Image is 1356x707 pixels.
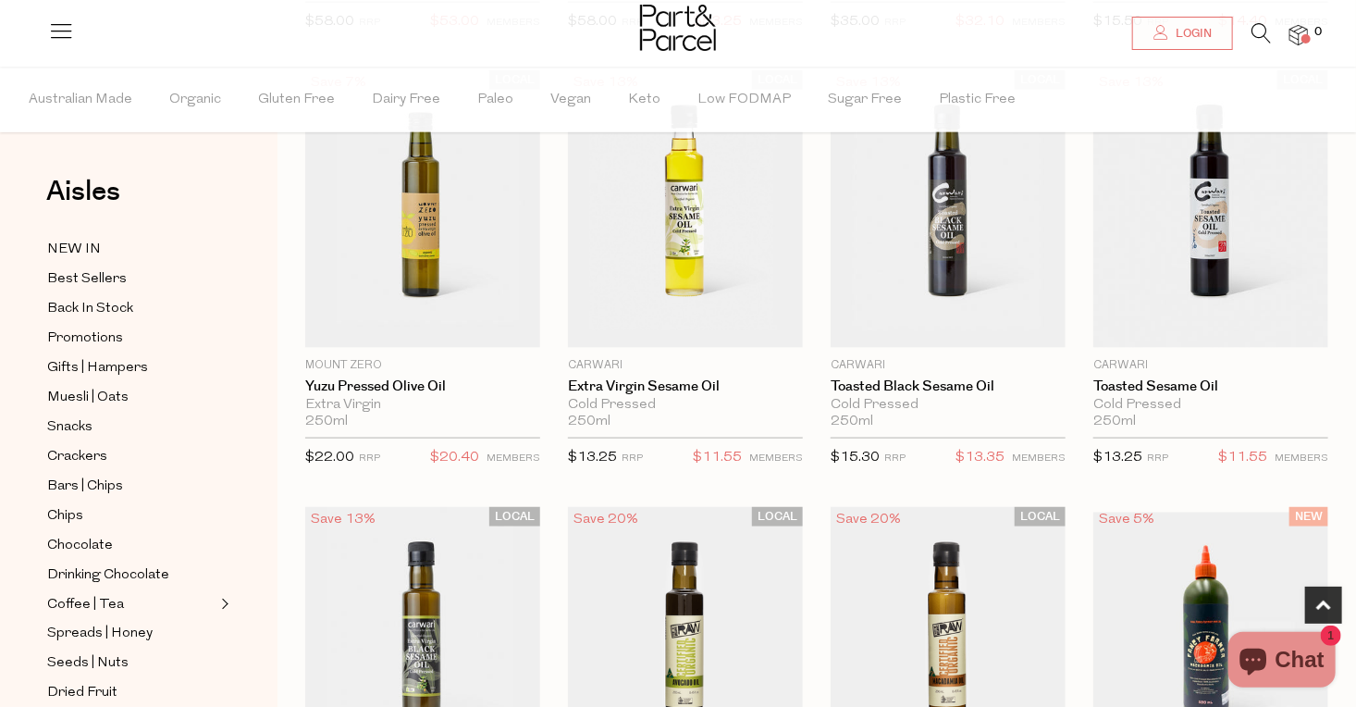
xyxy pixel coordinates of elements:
span: 250ml [1093,414,1136,430]
span: Seeds | Nuts [47,653,129,676]
span: NEW IN [47,239,101,261]
a: Drinking Chocolate [47,564,216,587]
span: $22.00 [305,451,354,465]
span: Chips [47,505,83,527]
a: Crackers [47,445,216,468]
span: $20.40 [430,446,479,470]
p: Mount Zero [305,357,540,374]
div: Extra Virgin [305,397,540,414]
span: Promotions [47,328,123,350]
a: Best Sellers [47,267,216,291]
span: Paleo [477,68,513,132]
a: 0 [1289,25,1308,44]
span: $13.25 [568,451,617,465]
span: Vegan [550,68,591,132]
span: 250ml [568,414,610,430]
small: MEMBERS [487,453,540,464]
img: Toasted Sesame Oil [1093,70,1328,348]
span: Keto [628,68,660,132]
div: Cold Pressed [1093,397,1328,414]
span: Muesli | Oats [47,387,129,409]
a: Toasted Black Sesame Oil [831,378,1066,395]
button: Expand/Collapse Coffee | Tea [216,593,229,615]
div: Save 13% [305,507,381,532]
span: NEW [1289,507,1328,527]
span: Bars | Chips [47,476,123,498]
small: RRP [359,453,380,464]
div: Save 20% [831,507,906,532]
a: NEW IN [47,238,216,261]
span: LOCAL [489,507,540,527]
span: Best Sellers [47,268,127,291]
span: 0 [1310,24,1326,41]
a: Promotions [47,327,216,350]
a: Login [1132,17,1233,50]
small: RRP [884,453,906,464]
a: Seeds | Nuts [47,652,216,676]
span: Australian Made [29,68,132,132]
span: LOCAL [1015,507,1066,527]
small: RRP [1147,453,1168,464]
a: Extra Virgin Sesame Oil [568,378,803,395]
a: Gifts | Hampers [47,356,216,379]
p: Carwari [1093,357,1328,374]
span: Chocolate [47,535,113,557]
span: Gifts | Hampers [47,357,148,379]
span: Plastic Free [939,68,1016,132]
a: Back In Stock [47,297,216,320]
div: Save 20% [568,507,644,532]
span: 250ml [831,414,873,430]
a: Toasted Sesame Oil [1093,378,1328,395]
div: Save 5% [1093,507,1160,532]
span: Crackers [47,446,107,468]
span: Login [1171,26,1212,42]
img: Part&Parcel [640,5,716,51]
span: Spreads | Honey [47,624,153,646]
span: $15.30 [831,451,880,465]
div: Cold Pressed [568,397,803,414]
small: MEMBERS [1275,453,1328,464]
span: Snacks [47,416,92,439]
span: $11.55 [1218,446,1267,470]
a: Bars | Chips [47,475,216,498]
a: Chocolate [47,534,216,557]
span: 250ml [305,414,348,430]
img: Toasted Black Sesame Oil [831,70,1066,348]
a: Snacks [47,416,216,439]
a: Aisles [46,178,120,224]
img: Extra Virgin Sesame Oil [568,70,803,348]
a: Yuzu Pressed Olive Oil [305,378,540,395]
span: Aisles [46,171,120,212]
span: $13.35 [955,446,1005,470]
small: MEMBERS [749,453,803,464]
span: $11.55 [693,446,742,470]
img: Yuzu Pressed Olive Oil [305,70,540,348]
span: Organic [169,68,221,132]
span: Low FODMAP [697,68,791,132]
span: Dried Fruit [47,683,117,705]
span: Gluten Free [258,68,335,132]
a: Muesli | Oats [47,386,216,409]
span: Sugar Free [828,68,902,132]
p: Carwari [568,357,803,374]
a: Chips [47,504,216,527]
small: RRP [622,453,643,464]
span: LOCAL [752,507,803,527]
a: Spreads | Honey [47,623,216,646]
inbox-online-store-chat: Shopify online store chat [1223,632,1341,692]
small: MEMBERS [1012,453,1066,464]
div: Cold Pressed [831,397,1066,414]
span: Back In Stock [47,298,133,320]
span: Dairy Free [372,68,440,132]
a: Dried Fruit [47,682,216,705]
span: Drinking Chocolate [47,564,169,587]
a: Coffee | Tea [47,593,216,616]
span: $13.25 [1093,451,1142,465]
p: Carwari [831,357,1066,374]
span: Coffee | Tea [47,594,124,616]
